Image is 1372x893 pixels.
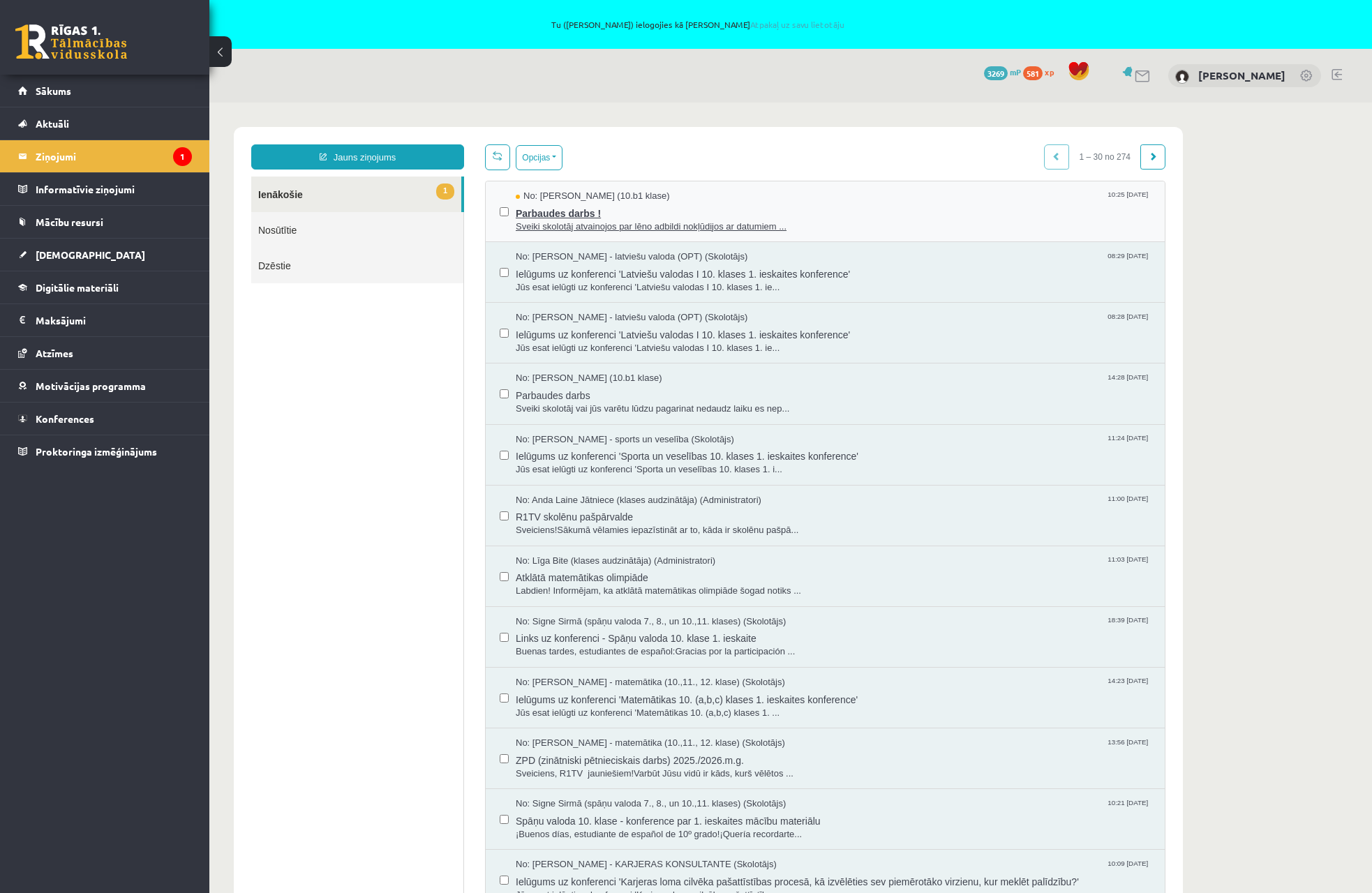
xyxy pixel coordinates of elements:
span: Jūs esat ielūgti uz konferenci 'Matemātikas 10. (a,b,c) klases 1. ... [306,604,941,617]
span: No: [PERSON_NAME] - latviešu valoda (OPT) (Skolotājs) [306,148,538,161]
span: 10:21 [DATE] [895,695,941,705]
span: Sveiciens!Sākumā vēlamies iepazīstināt ar to, kāda ir skolēnu pašpā... [306,421,941,435]
a: No: [PERSON_NAME] - KARJERAS KONSULTANTE (Skolotājs) 10:09 [DATE] Ielūgums uz konferenci 'Karjera... [306,756,941,799]
span: [DEMOGRAPHIC_DATA] [36,248,145,261]
span: 1 [227,81,245,97]
span: Tu ([PERSON_NAME]) ielogojies kā [PERSON_NAME] [161,20,1235,29]
a: No: [PERSON_NAME] (10.b1 klase) 14:28 [DATE] Parbaudes darbs Sveiki skolotāj vai jūs varētu lūdzu... [306,269,941,313]
legend: Informatīvie ziņojumi [36,173,192,205]
span: 10:09 [DATE] [895,756,941,766]
img: Dmitrijs Kolmakovs [1175,70,1189,84]
a: Rīgas 1. Tālmācības vidusskola [15,24,127,59]
span: Atklātā matemātikas olimpiāde [306,465,941,482]
a: 1Ienākošie [42,74,252,110]
button: Opcijas [306,43,353,68]
a: No: [PERSON_NAME] - latviešu valoda (OPT) (Skolotājs) 08:29 [DATE] Ielūgums uz konferenci 'Latvie... [306,148,941,191]
span: Spāņu valoda 10. klase - konference par 1. ieskaites mācību materiālu [306,708,941,726]
span: No: [PERSON_NAME] - sports un veselība (Skolotājs) [306,331,525,344]
a: No: Signe Sirmā (spāņu valoda 7., 8., un 10.,11. klases) (Skolotājs) 18:39 [DATE] Links uz konfer... [306,513,941,556]
span: Ielūgums uz konferenci 'Latviešu valodas I 10. klases 1. ieskaites konference' [306,161,941,179]
a: [DEMOGRAPHIC_DATA] [18,239,192,271]
a: No: Anda Laine Jātniece (klases audzinātāja) (Administratori) 11:00 [DATE] R1TV skolēnu pašpārval... [306,391,941,435]
span: Aktuāli [36,117,69,130]
span: Sākums [36,84,71,97]
a: Ziņojumi1 [18,140,192,172]
span: Ielūgums uz konferenci 'Matemātikas 10. (a,b,c) klases 1. ieskaites konference' [306,587,941,604]
span: 581 [1023,66,1043,80]
a: Mācību resursi [18,206,192,238]
span: 11:03 [DATE] [895,452,941,463]
span: No: [PERSON_NAME] - latviešu valoda (OPT) (Skolotājs) [306,209,538,222]
a: No: Signe Sirmā (spāņu valoda 7., 8., un 10.,11. klases) (Skolotājs) 10:21 [DATE] Spāņu valoda 10... [306,695,941,738]
span: 08:28 [DATE] [895,209,941,219]
span: 14:23 [DATE] [895,573,941,584]
span: mP [1010,66,1021,77]
i: 1 [173,147,192,166]
a: Digitālie materiāli [18,271,192,303]
span: Sveiki skolotāj vai jūs varētu lūdzu pagarinat nedaudz laiku es nep... [306,300,941,313]
a: Informatīvie ziņojumi [18,173,192,205]
span: 11:24 [DATE] [895,331,941,341]
span: 10:25 [DATE] [895,87,941,98]
a: Motivācijas programma [18,370,192,402]
span: No: [PERSON_NAME] (10.b1 klase) [306,269,453,283]
a: No: [PERSON_NAME] - latviešu valoda (OPT) (Skolotājs) 08:28 [DATE] Ielūgums uz konferenci 'Latvie... [306,209,941,252]
a: No: Līga Bite (klases audzinātāja) (Administratori) 11:03 [DATE] Atklātā matemātikas olimpiāde La... [306,452,941,495]
span: ZPD (zinātniski pētnieciskais darbs) 2025./2026.m.g. [306,647,941,665]
a: 581 xp [1023,66,1061,77]
span: No: Signe Sirmā (spāņu valoda 7., 8., un 10.,11. klases) (Skolotājs) [306,695,576,708]
span: Parbaudes darbs ! [306,100,941,118]
a: No: [PERSON_NAME] (10.b1 klase) 10:25 [DATE] Parbaudes darbs ! Sveiki skolotāj atvainojos par lēn... [306,87,941,130]
span: Proktoringa izmēģinājums [36,445,157,458]
span: No: [PERSON_NAME] (10.b1 klase) [306,87,461,100]
a: No: [PERSON_NAME] - matemātika (10.,11., 12. klase) (Skolotājs) 14:23 [DATE] Ielūgums uz konferen... [306,573,941,617]
span: No: [PERSON_NAME] - matemātika (10.,11., 12. klase) (Skolotājs) [306,573,576,587]
span: R1TV skolēnu pašpārvalde [306,404,941,421]
a: Atzīmes [18,337,192,369]
span: 18:39 [DATE] [895,513,941,523]
span: Jūs esat ielūgti uz konferenci 'Sporta un veselības 10. klases 1. i... [306,361,941,374]
a: Jauns ziņojums [42,42,255,67]
span: No: Signe Sirmā (spāņu valoda 7., 8., un 10.,11. klases) (Skolotājs) [306,513,576,526]
a: Maksājumi [18,304,192,336]
span: Sveiciens, R1TV jauniešiem!Varbūt Jūsu vidū ir kāds, kurš vēlētos ... [306,665,941,678]
span: Sveiki skolotāj atvainojos par lēno adbildi nokļūdijos ar datumiem ... [306,118,941,131]
span: Buenas tardes, estudiantes de español:Gracias por la participación ... [306,543,941,556]
span: Konferences [36,412,94,425]
span: Parbaudes darbs [306,283,941,300]
span: Jūs esat ielūgti uz konferenci 'Latviešu valodas I 10. klases 1. ie... [306,179,941,192]
span: ¡Buenos días, estudiante de español de 10º grado!¡Quería recordarte... [306,726,941,739]
span: Links uz konferenci - Spāņu valoda 10. klase 1. ieskaite [306,525,941,543]
span: Jūs esat ielūgti uz konferenci 'Latviešu valodas I 10. klases 1. ie... [306,239,941,253]
span: Ielūgums uz konferenci 'Sporta un veselības 10. klases 1. ieskaites konference' [306,343,941,361]
span: No: Anda Laine Jātniece (klases audzinātāja) (Administratori) [306,391,552,405]
legend: Maksājumi [36,304,192,336]
a: Konferences [18,403,192,435]
span: 11:00 [DATE] [895,391,941,402]
a: Sākums [18,75,192,107]
a: No: [PERSON_NAME] - matemātika (10.,11., 12. klase) (Skolotājs) 13:56 [DATE] ZPD (zinātniski pētn... [306,634,941,677]
a: Atpakaļ uz savu lietotāju [750,19,844,30]
span: No: [PERSON_NAME] - KARJERAS KONSULTANTE (Skolotājs) [306,756,567,769]
legend: Ziņojumi [36,140,192,172]
span: No: [PERSON_NAME] - matemātika (10.,11., 12. klase) (Skolotājs) [306,634,576,647]
span: Ielūgums uz konferenci 'Karjeras loma cilvēka pašattīstības procesā, kā izvēlēties sev piemērotāk... [306,769,941,786]
span: 3269 [984,66,1008,80]
a: Proktoringa izmēģinājums [18,435,192,467]
span: 08:29 [DATE] [895,148,941,158]
span: 14:28 [DATE] [895,269,941,280]
span: 1 – 30 no 274 [860,42,932,67]
a: 3269 mP [984,66,1021,77]
a: [PERSON_NAME] [1198,68,1285,82]
span: Mācību resursi [36,216,103,228]
a: Nosūtītie [42,110,254,145]
span: Atzīmes [36,347,73,359]
span: Motivācijas programma [36,380,146,392]
span: Jūs esat ielūgti uz konferenci 'Karjeras loma cilvēka pašattīstības... [306,786,941,800]
a: No: [PERSON_NAME] - sports un veselība (Skolotājs) 11:24 [DATE] Ielūgums uz konferenci 'Sporta un... [306,331,941,374]
span: Ielūgums uz konferenci 'Latviešu valodas I 10. klases 1. ieskaites konference' [306,222,941,239]
span: 13:56 [DATE] [895,634,941,645]
a: Aktuāli [18,107,192,140]
span: xp [1045,66,1054,77]
span: Digitālie materiāli [36,281,119,294]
